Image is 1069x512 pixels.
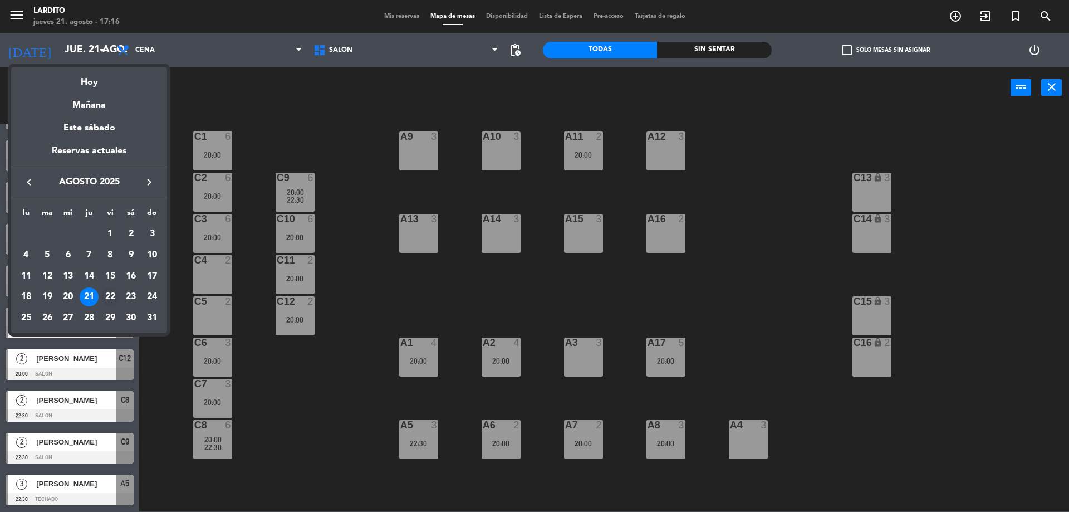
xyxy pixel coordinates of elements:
[16,308,37,329] td: 25 de agosto de 2025
[79,245,100,266] td: 7 de agosto de 2025
[38,267,57,286] div: 12
[17,309,36,328] div: 25
[79,308,100,329] td: 28 de agosto de 2025
[143,246,161,265] div: 10
[16,245,37,266] td: 4 de agosto de 2025
[11,113,167,144] div: Este sábado
[121,267,140,286] div: 16
[16,286,37,308] td: 18 de agosto de 2025
[121,287,140,306] div: 23
[143,225,161,243] div: 3
[100,207,121,224] th: viernes
[38,246,57,265] div: 5
[57,245,79,266] td: 6 de agosto de 2025
[141,245,163,266] td: 10 de agosto de 2025
[79,207,100,224] th: jueves
[39,175,139,189] span: agosto 2025
[11,67,167,90] div: Hoy
[143,267,161,286] div: 17
[101,267,120,286] div: 15
[57,207,79,224] th: miércoles
[57,266,79,287] td: 13 de agosto de 2025
[11,144,167,167] div: Reservas actuales
[16,207,37,224] th: lunes
[22,175,36,189] i: keyboard_arrow_left
[37,207,58,224] th: martes
[101,309,120,328] div: 29
[80,287,99,306] div: 21
[100,308,121,329] td: 29 de agosto de 2025
[141,308,163,329] td: 31 de agosto de 2025
[37,245,58,266] td: 5 de agosto de 2025
[121,309,140,328] div: 30
[58,267,77,286] div: 13
[58,309,77,328] div: 27
[143,309,161,328] div: 31
[57,308,79,329] td: 27 de agosto de 2025
[58,246,77,265] div: 6
[37,308,58,329] td: 26 de agosto de 2025
[141,207,163,224] th: domingo
[80,267,99,286] div: 14
[121,225,140,243] div: 2
[121,207,142,224] th: sábado
[101,225,120,243] div: 1
[101,246,120,265] div: 8
[38,287,57,306] div: 19
[37,286,58,308] td: 19 de agosto de 2025
[37,266,58,287] td: 12 de agosto de 2025
[57,286,79,308] td: 20 de agosto de 2025
[79,286,100,308] td: 21 de agosto de 2025
[11,90,167,113] div: Mañana
[58,287,77,306] div: 20
[17,267,36,286] div: 11
[101,287,120,306] div: 22
[80,309,99,328] div: 28
[143,287,161,306] div: 24
[121,286,142,308] td: 23 de agosto de 2025
[100,266,121,287] td: 15 de agosto de 2025
[17,287,36,306] div: 18
[141,286,163,308] td: 24 de agosto de 2025
[121,245,142,266] td: 9 de agosto de 2025
[143,175,156,189] i: keyboard_arrow_right
[16,223,100,245] td: AGO.
[79,266,100,287] td: 14 de agosto de 2025
[139,175,159,189] button: keyboard_arrow_right
[141,223,163,245] td: 3 de agosto de 2025
[121,308,142,329] td: 30 de agosto de 2025
[19,175,39,189] button: keyboard_arrow_left
[100,245,121,266] td: 8 de agosto de 2025
[100,286,121,308] td: 22 de agosto de 2025
[121,266,142,287] td: 16 de agosto de 2025
[100,223,121,245] td: 1 de agosto de 2025
[121,223,142,245] td: 2 de agosto de 2025
[17,246,36,265] div: 4
[80,246,99,265] div: 7
[38,309,57,328] div: 26
[121,246,140,265] div: 9
[16,266,37,287] td: 11 de agosto de 2025
[141,266,163,287] td: 17 de agosto de 2025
